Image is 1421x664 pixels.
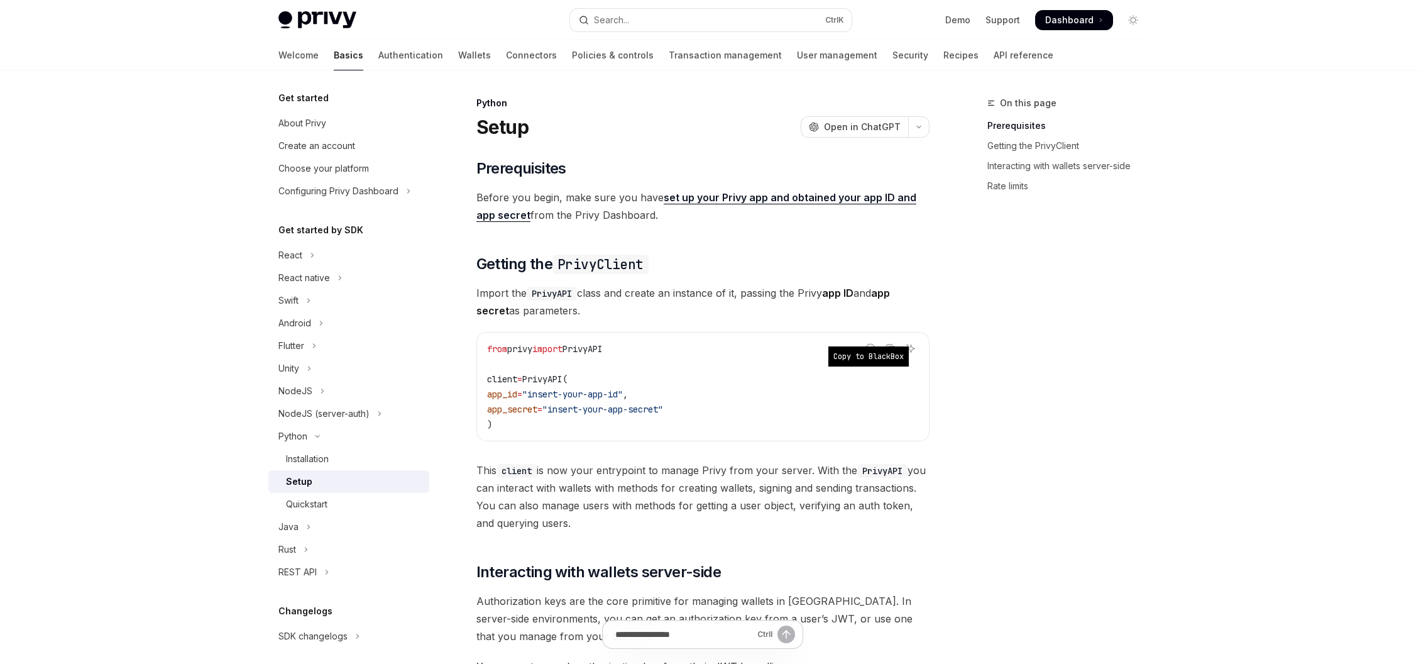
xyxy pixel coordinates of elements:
[268,470,429,493] a: Setup
[278,116,326,131] div: About Privy
[268,289,429,312] button: Toggle Swift section
[623,389,628,400] span: ,
[278,270,330,285] div: React native
[487,419,492,430] span: )
[476,191,916,222] a: set up your Privy app and obtained your app ID and app secret
[828,346,909,367] button: Copy to BlackBox
[572,40,654,70] a: Policies & controls
[278,138,355,153] div: Create an account
[903,340,919,357] button: Ask AI
[476,158,566,179] span: Prerequisites
[1045,14,1094,26] span: Dashboard
[278,542,296,557] div: Rust
[825,15,844,25] span: Ctrl K
[487,343,507,355] span: from
[268,112,429,135] a: About Privy
[278,406,370,421] div: NodeJS (server-auth)
[532,343,562,355] span: import
[268,357,429,380] button: Toggle Unity section
[985,14,1020,26] a: Support
[987,156,1153,176] a: Interacting with wallets server-side
[334,40,363,70] a: Basics
[278,293,299,308] div: Swift
[476,284,930,319] span: Import the class and create an instance of it, passing the Privy and as parameters.
[476,562,721,582] span: Interacting with wallets server-side
[268,561,429,584] button: Toggle REST API section
[278,384,312,399] div: NodeJS
[378,40,443,70] a: Authentication
[268,516,429,538] button: Toggle Java section
[537,404,542,415] span: =
[824,121,901,133] span: Open in ChatGPT
[987,116,1153,136] a: Prerequisites
[278,40,319,70] a: Welcome
[862,340,879,357] button: Report incorrect code
[497,464,537,478] code: client
[945,14,970,26] a: Demo
[278,161,369,176] div: Choose your platform
[476,97,930,109] div: Python
[570,9,852,31] button: Open search
[517,389,522,400] span: =
[801,116,908,138] button: Open in ChatGPT
[892,40,928,70] a: Security
[268,267,429,289] button: Toggle React native section
[857,464,908,478] code: PrivyAPI
[943,40,979,70] a: Recipes
[476,254,649,274] span: Getting the
[594,13,629,28] div: Search...
[517,373,522,385] span: =
[278,629,348,644] div: SDK changelogs
[669,40,782,70] a: Transaction management
[552,255,648,274] code: PrivyClient
[278,11,356,29] img: light logo
[268,448,429,470] a: Installation
[476,189,930,224] span: Before you begin, make sure you have from the Privy Dashboard.
[527,287,577,301] code: PrivyAPI
[476,116,529,138] h1: Setup
[286,451,329,467] div: Installation
[268,493,429,516] a: Quickstart
[615,621,752,648] input: Ask a question...
[278,223,363,238] h5: Get started by SDK
[562,343,603,355] span: PrivyAPI
[487,404,537,415] span: app_secret
[522,373,568,385] span: PrivyAPI(
[882,340,899,357] button: Copy the contents from the code block
[987,136,1153,156] a: Getting the PrivyClient
[797,40,877,70] a: User management
[487,389,517,400] span: app_id
[476,592,930,645] span: Authorization keys are the core primitive for managing wallets in [GEOGRAPHIC_DATA]. In server-si...
[278,184,398,199] div: Configuring Privy Dashboard
[278,565,317,580] div: REST API
[278,338,304,353] div: Flutter
[278,519,299,534] div: Java
[822,287,853,299] strong: app ID
[268,380,429,402] button: Toggle NodeJS section
[268,425,429,448] button: Toggle Python section
[458,40,491,70] a: Wallets
[994,40,1053,70] a: API reference
[278,429,307,444] div: Python
[507,343,532,355] span: privy
[506,40,557,70] a: Connectors
[278,248,302,263] div: React
[777,626,795,643] button: Send message
[268,335,429,357] button: Toggle Flutter section
[1123,10,1143,30] button: Toggle dark mode
[286,474,312,489] div: Setup
[542,404,663,415] span: "insert-your-app-secret"
[268,180,429,202] button: Toggle Configuring Privy Dashboard section
[268,312,429,335] button: Toggle Android section
[286,497,327,512] div: Quickstart
[476,462,930,532] span: This is now your entrypoint to manage Privy from your server. With the you can interact with wall...
[1035,10,1113,30] a: Dashboard
[268,157,429,180] a: Choose your platform
[268,538,429,561] button: Toggle Rust section
[987,176,1153,196] a: Rate limits
[268,244,429,267] button: Toggle React section
[1000,96,1056,111] span: On this page
[268,625,429,648] button: Toggle SDK changelogs section
[487,373,517,385] span: client
[278,316,311,331] div: Android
